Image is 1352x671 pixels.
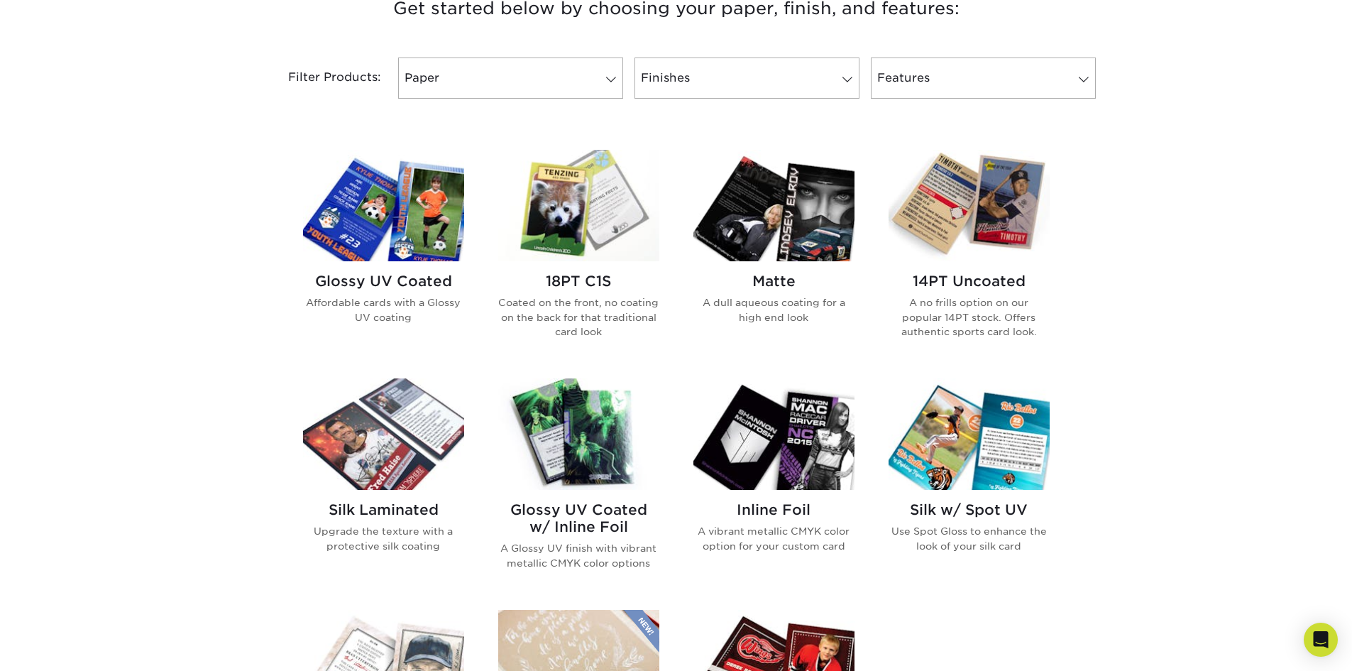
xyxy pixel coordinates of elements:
[303,524,464,553] p: Upgrade the texture with a protective silk coating
[889,150,1050,361] a: 14PT Uncoated Trading Cards 14PT Uncoated A no frills option on our popular 14PT stock. Offers au...
[303,378,464,593] a: Silk Laminated Trading Cards Silk Laminated Upgrade the texture with a protective silk coating
[1304,623,1338,657] div: Open Intercom Messenger
[889,273,1050,290] h2: 14PT Uncoated
[693,378,854,490] img: Inline Foil Trading Cards
[498,501,659,535] h2: Glossy UV Coated w/ Inline Foil
[498,150,659,261] img: 18PT C1S Trading Cards
[498,273,659,290] h2: 18PT C1S
[693,295,854,324] p: A dull aqueous coating for a high end look
[889,295,1050,339] p: A no frills option on our popular 14PT stock. Offers authentic sports card look.
[398,58,623,99] a: Paper
[498,378,659,490] img: Glossy UV Coated w/ Inline Foil Trading Cards
[251,58,392,99] div: Filter Products:
[634,58,859,99] a: Finishes
[303,295,464,324] p: Affordable cards with a Glossy UV coating
[693,273,854,290] h2: Matte
[889,501,1050,518] h2: Silk w/ Spot UV
[693,501,854,518] h2: Inline Foil
[693,524,854,553] p: A vibrant metallic CMYK color option for your custom card
[889,378,1050,593] a: Silk w/ Spot UV Trading Cards Silk w/ Spot UV Use Spot Gloss to enhance the look of your silk card
[889,524,1050,553] p: Use Spot Gloss to enhance the look of your silk card
[871,58,1096,99] a: Features
[303,273,464,290] h2: Glossy UV Coated
[624,610,659,653] img: New Product
[303,378,464,490] img: Silk Laminated Trading Cards
[303,150,464,361] a: Glossy UV Coated Trading Cards Glossy UV Coated Affordable cards with a Glossy UV coating
[693,150,854,361] a: Matte Trading Cards Matte A dull aqueous coating for a high end look
[889,378,1050,490] img: Silk w/ Spot UV Trading Cards
[889,150,1050,261] img: 14PT Uncoated Trading Cards
[303,501,464,518] h2: Silk Laminated
[498,295,659,339] p: Coated on the front, no coating on the back for that traditional card look
[303,150,464,261] img: Glossy UV Coated Trading Cards
[693,378,854,593] a: Inline Foil Trading Cards Inline Foil A vibrant metallic CMYK color option for your custom card
[693,150,854,261] img: Matte Trading Cards
[498,150,659,361] a: 18PT C1S Trading Cards 18PT C1S Coated on the front, no coating on the back for that traditional ...
[498,541,659,570] p: A Glossy UV finish with vibrant metallic CMYK color options
[498,378,659,593] a: Glossy UV Coated w/ Inline Foil Trading Cards Glossy UV Coated w/ Inline Foil A Glossy UV finish ...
